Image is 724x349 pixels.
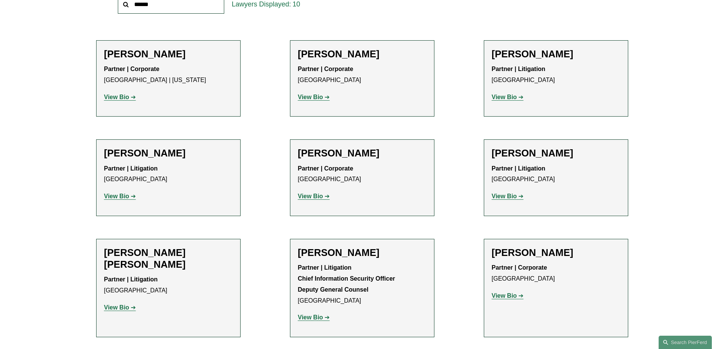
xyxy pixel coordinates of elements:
a: View Bio [104,94,136,100]
strong: Partner | Litigation [492,66,545,72]
strong: Partner | Corporate [492,264,547,271]
a: View Bio [104,304,136,311]
p: [GEOGRAPHIC_DATA] [298,163,426,185]
span: 10 [293,0,300,8]
p: [GEOGRAPHIC_DATA] [492,262,620,284]
strong: View Bio [298,193,323,199]
strong: Partner | Litigation [298,264,352,271]
strong: Partner | Corporate [298,66,353,72]
h2: [PERSON_NAME] [298,48,426,60]
p: [GEOGRAPHIC_DATA] | [US_STATE] [104,64,233,86]
p: [GEOGRAPHIC_DATA] [492,64,620,86]
h2: [PERSON_NAME] [104,48,233,60]
h2: [PERSON_NAME] [PERSON_NAME] [104,247,233,270]
a: View Bio [298,193,330,199]
a: View Bio [492,193,524,199]
p: [GEOGRAPHIC_DATA] [492,163,620,185]
h2: [PERSON_NAME] [104,147,233,159]
strong: Partner | Litigation [104,276,158,283]
strong: View Bio [104,304,129,311]
a: View Bio [492,94,524,100]
a: View Bio [298,94,330,100]
strong: View Bio [104,94,129,100]
p: [GEOGRAPHIC_DATA] [104,274,233,296]
a: Search this site [659,336,712,349]
p: [GEOGRAPHIC_DATA] [298,64,426,86]
strong: View Bio [492,292,517,299]
h2: [PERSON_NAME] [492,48,620,60]
strong: View Bio [492,193,517,199]
strong: Partner | Litigation [104,165,158,172]
strong: Partner | Corporate [104,66,160,72]
p: [GEOGRAPHIC_DATA] [104,163,233,185]
strong: Partner | Litigation [492,165,545,172]
strong: Partner | Corporate [298,165,353,172]
a: View Bio [492,292,524,299]
a: View Bio [104,193,136,199]
h2: [PERSON_NAME] [298,147,426,159]
p: [GEOGRAPHIC_DATA] [298,262,426,306]
h2: [PERSON_NAME] [298,247,426,259]
h2: [PERSON_NAME] [492,147,620,159]
strong: Chief Information Security Officer Deputy General Counsel [298,275,395,293]
a: View Bio [298,314,330,321]
h2: [PERSON_NAME] [492,247,620,259]
strong: View Bio [104,193,129,199]
strong: View Bio [298,314,323,321]
strong: View Bio [298,94,323,100]
strong: View Bio [492,94,517,100]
